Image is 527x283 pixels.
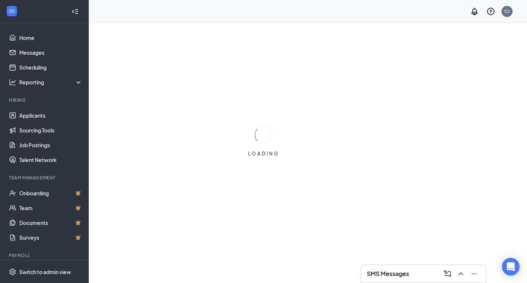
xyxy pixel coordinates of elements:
a: Home [19,30,82,45]
div: Open Intercom Messenger [502,258,520,276]
svg: ChevronUp [456,269,465,278]
svg: Minimize [470,269,479,278]
svg: Analysis [9,78,16,86]
div: Payroll [9,252,81,259]
div: Switch to admin view [19,268,71,276]
button: Minimize [468,268,480,280]
div: Team Management [9,175,81,181]
div: Reporting [19,78,83,86]
a: TeamCrown [19,201,82,215]
button: ChevronUp [455,268,467,280]
svg: QuestionInfo [486,7,495,16]
div: LOADING [245,151,282,157]
div: CJ [504,8,510,14]
svg: Collapse [71,8,79,15]
a: Talent Network [19,152,82,167]
a: Sourcing Tools [19,123,82,138]
svg: Settings [9,268,16,276]
a: SurveysCrown [19,230,82,245]
a: Messages [19,45,82,60]
a: Applicants [19,108,82,123]
a: Job Postings [19,138,82,152]
a: Scheduling [19,60,82,75]
svg: WorkstreamLogo [8,7,16,15]
div: Hiring [9,97,81,103]
button: ComposeMessage [442,268,453,280]
svg: ComposeMessage [443,269,452,278]
h3: SMS Messages [367,270,409,278]
a: OnboardingCrown [19,186,82,201]
svg: Notifications [470,7,479,16]
a: DocumentsCrown [19,215,82,230]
